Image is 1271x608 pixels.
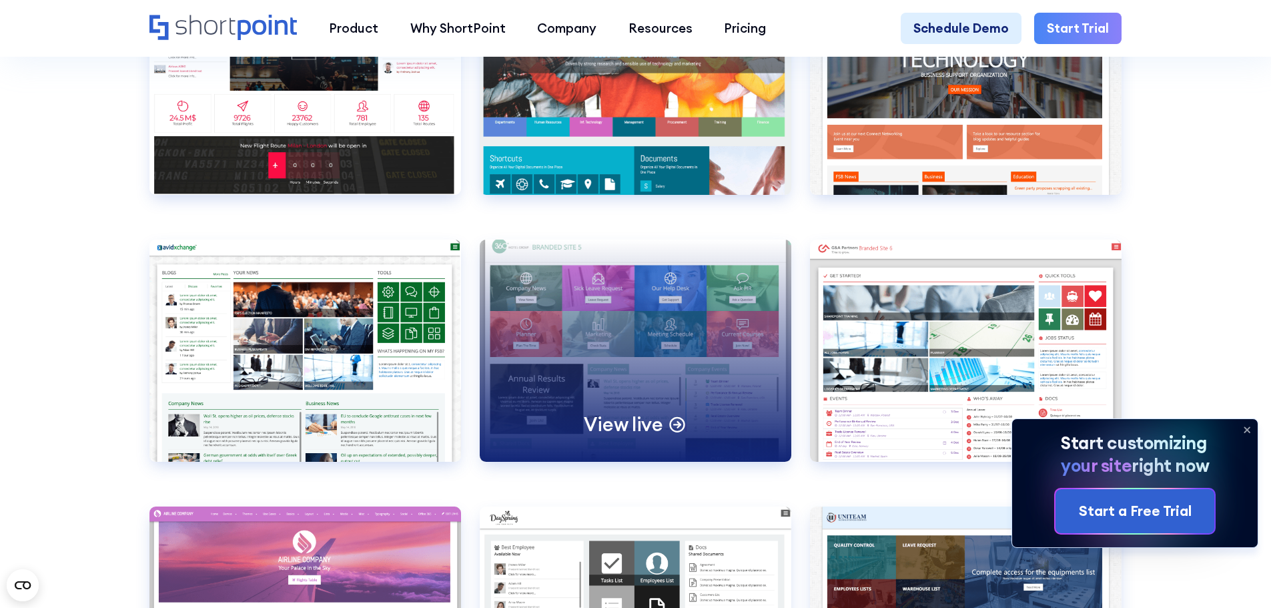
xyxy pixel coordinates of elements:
a: Resources [612,13,709,45]
a: Home [149,15,297,42]
a: Pricing [709,13,783,45]
div: Product [329,19,378,38]
div: Why ShortPoint [410,19,506,38]
a: Start a Free Trial [1055,489,1214,533]
div: Start a Free Trial [1079,501,1192,522]
a: Why ShortPoint [394,13,522,45]
iframe: Chat Widget [1204,544,1271,608]
a: Branded Site 6 [810,240,1122,487]
a: Start Trial [1034,13,1122,45]
a: Product [313,13,394,45]
a: Branded Site 4 [149,240,461,487]
a: Branded Site 5View live [480,240,791,487]
div: Pricing [724,19,766,38]
button: Open CMP widget [7,569,39,601]
p: View live [584,412,663,436]
a: Schedule Demo [901,13,1021,45]
div: Company [537,19,596,38]
a: Company [521,13,612,45]
div: Resources [628,19,693,38]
